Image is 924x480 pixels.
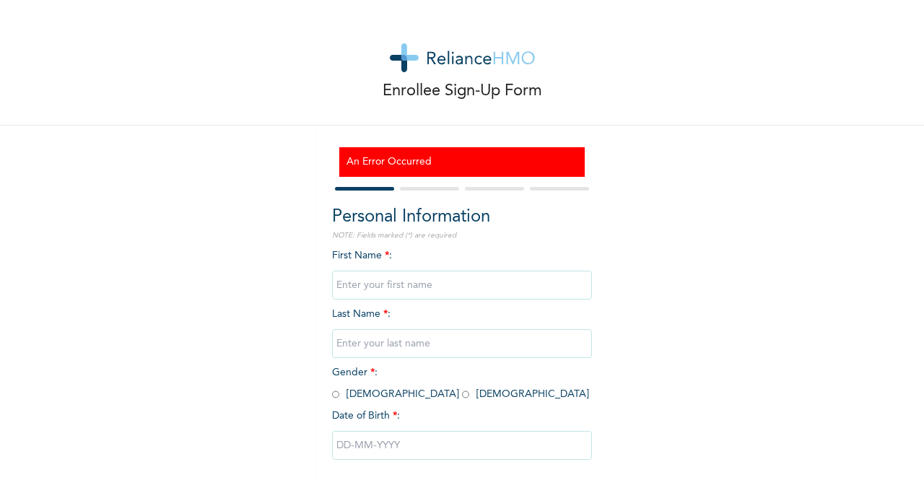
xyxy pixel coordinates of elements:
input: Enter your first name [332,271,592,300]
span: Date of Birth : [332,409,400,424]
input: DD-MM-YYYY [332,431,592,460]
span: Last Name : [332,309,592,349]
span: Gender : [DEMOGRAPHIC_DATA] [DEMOGRAPHIC_DATA] [332,367,589,399]
h3: An Error Occurred [346,154,577,170]
h2: Personal Information [332,204,592,230]
p: NOTE: Fields marked (*) are required [332,230,592,241]
p: Enrollee Sign-Up Form [383,79,542,103]
input: Enter your last name [332,329,592,358]
span: First Name : [332,250,592,290]
img: logo [390,43,535,72]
